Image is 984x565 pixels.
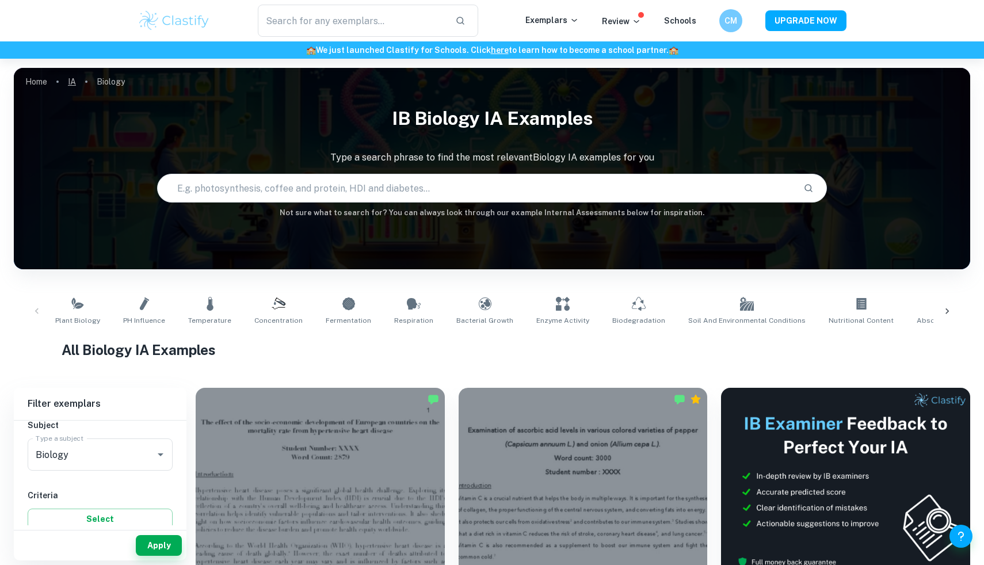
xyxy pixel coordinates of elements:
[799,178,818,198] button: Search
[456,315,513,326] span: Bacterial Growth
[612,315,665,326] span: Biodegradation
[68,74,76,90] a: IA
[306,45,316,55] span: 🏫
[258,5,446,37] input: Search for any exemplars...
[536,315,589,326] span: Enzyme Activity
[14,151,970,165] p: Type a search phrase to find the most relevant Biology IA examples for you
[326,315,371,326] span: Fermentation
[123,315,165,326] span: pH Influence
[674,394,685,405] img: Marked
[829,315,894,326] span: Nutritional Content
[28,419,173,432] h6: Subject
[949,525,972,548] button: Help and Feedback
[525,14,579,26] p: Exemplars
[138,9,211,32] img: Clastify logo
[14,207,970,219] h6: Not sure what to search for? You can always look through our example Internal Assessments below f...
[724,14,738,27] h6: CM
[690,394,701,405] div: Premium
[394,315,433,326] span: Respiration
[2,44,982,56] h6: We just launched Clastify for Schools. Click to learn how to become a school partner.
[688,315,806,326] span: Soil and Environmental Conditions
[188,315,231,326] span: Temperature
[14,100,970,137] h1: IB Biology IA examples
[254,315,303,326] span: Concentration
[719,9,742,32] button: CM
[428,394,439,405] img: Marked
[55,315,100,326] span: Plant Biology
[28,489,173,502] h6: Criteria
[158,172,794,204] input: E.g. photosynthesis, coffee and protein, HDI and diabetes...
[664,16,696,25] a: Schools
[25,74,47,90] a: Home
[491,45,509,55] a: here
[97,75,125,88] p: Biology
[14,388,186,420] h6: Filter exemplars
[669,45,678,55] span: 🏫
[152,446,169,463] button: Open
[602,15,641,28] p: Review
[62,339,922,360] h1: All Biology IA Examples
[136,535,182,556] button: Apply
[28,509,173,529] button: Select
[765,10,846,31] button: UPGRADE NOW
[36,433,83,443] label: Type a subject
